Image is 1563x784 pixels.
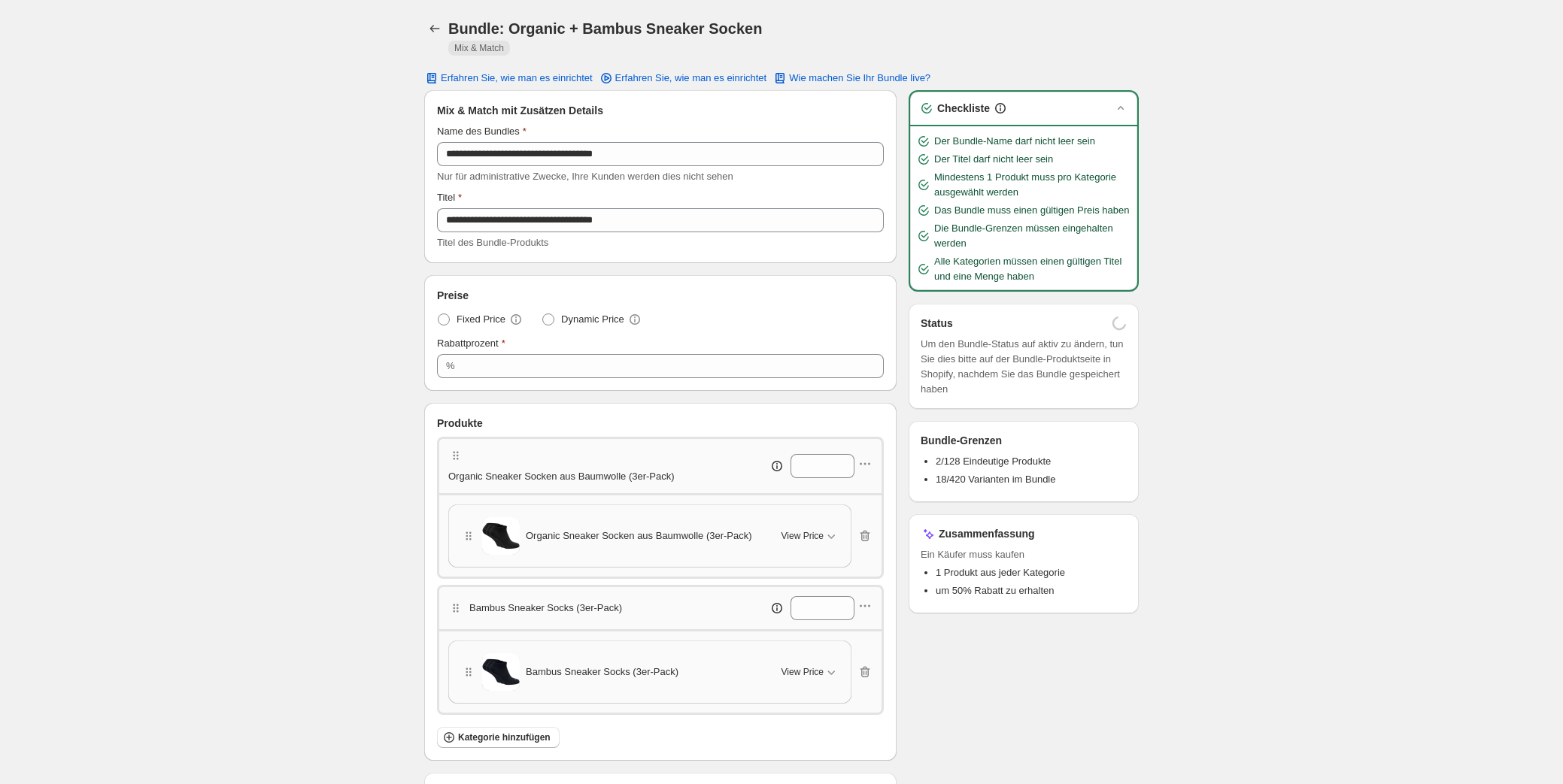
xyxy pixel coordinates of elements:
label: Rabattprozent [437,336,505,351]
p: Bambus Sneaker Socks (3er-Pack) [469,601,622,616]
span: Mix & Match [454,42,504,54]
span: Wie machen Sie Ihr Bundle live? [789,72,930,84]
span: View Price [781,530,824,542]
button: View Price [772,660,848,684]
span: Nur für administrative Zwecke, Ihre Kunden werden dies nicht sehen [437,171,733,182]
span: Erfahren Sie, wie man es einrichtet [615,72,767,84]
label: Name des Bundles [437,124,527,139]
span: Erfahren Sie, wie man es einrichtet [441,72,593,84]
h3: Bundle-Grenzen [921,433,1002,448]
span: Preise [437,288,469,303]
h3: Checkliste [937,101,990,116]
img: Organic Sneaker Socken aus Baumwolle (3er-Pack) [482,517,520,555]
img: Bambus Sneaker Socks (3er-Pack) [482,653,520,691]
a: Erfahren Sie, wie man es einrichtet [590,68,776,89]
span: Der Titel darf nicht leer sein [934,152,1053,167]
span: Produkte [437,416,483,431]
span: Mix & Match mit Zusätzen Details [437,103,603,118]
span: Der Bundle-Name darf nicht leer sein [934,134,1095,149]
span: Titel des Bundle-Produkts [437,237,548,248]
label: Titel [437,190,462,205]
button: Back [424,18,445,39]
div: % [446,359,455,374]
li: um 50% Rabatt zu erhalten [936,583,1127,598]
span: Die Bundle-Grenzen müssen eingehalten werden [934,221,1131,251]
h1: Bundle: Organic + Bambus Sneaker Socken [448,20,762,38]
button: Erfahren Sie, wie man es einrichtet [415,68,602,89]
h3: Status [921,316,953,331]
span: Das Bundle muss einen gültigen Preis haben [934,203,1129,218]
p: Organic Sneaker Socken aus Baumwolle (3er-Pack) [448,469,675,484]
h3: Zusammenfassung [939,526,1035,541]
span: Bambus Sneaker Socks (3er-Pack) [526,664,678,680]
span: Dynamic Price [561,312,624,327]
span: Um den Bundle-Status auf aktiv zu ändern, tun Sie dies bitte auf der Bundle-Produktseite in Shopi... [921,337,1127,397]
span: Alle Kategorien müssen einen gültigen Titel und eine Menge haben [934,254,1131,284]
span: 18/420 Varianten im Bundle [936,474,1055,485]
span: Fixed Price [457,312,505,327]
button: Wie machen Sie Ihr Bundle live? [763,68,939,89]
span: Mindestens 1 Produkt muss pro Kategorie ausgewählt werden [934,170,1131,200]
button: View Price [772,524,848,548]
span: View Price [781,666,824,678]
li: 1 Produkt aus jeder Kategorie [936,565,1127,580]
span: Ein Käufer muss kaufen [921,547,1127,562]
span: Kategorie hinzufügen [458,731,551,743]
span: 2/128 Eindeutige Produkte [936,456,1051,467]
button: Kategorie hinzufügen [437,727,560,748]
span: Organic Sneaker Socken aus Baumwolle (3er-Pack) [526,528,752,543]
